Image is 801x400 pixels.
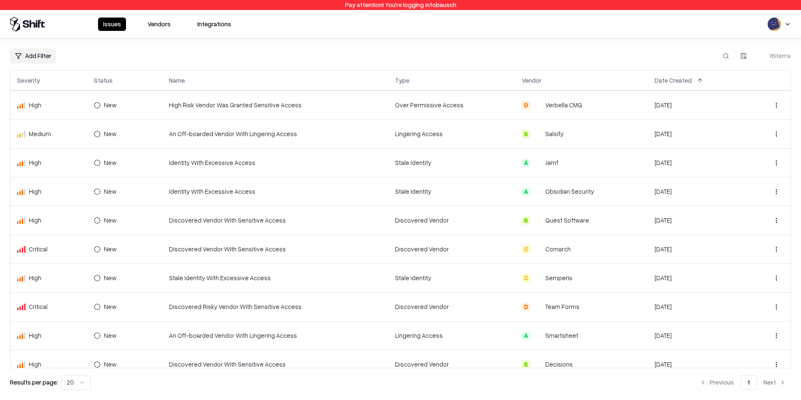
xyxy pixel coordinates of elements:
[522,101,530,109] div: D
[162,263,388,292] td: Stale Identity With Excessive Access
[648,148,747,177] td: [DATE]
[104,360,116,369] div: New
[522,360,530,369] div: B
[534,245,542,253] img: Comarch
[17,216,81,225] div: High
[17,331,81,340] div: High
[534,216,542,225] img: Quest Software
[545,129,564,138] div: Salsify
[534,130,542,138] img: Salsify
[522,130,530,138] div: B
[388,177,515,206] td: Stale Identity
[758,51,791,60] div: 16 items
[94,156,129,170] button: New
[395,76,409,85] div: Type
[17,101,81,109] div: High
[17,129,81,138] div: Medium
[17,76,40,85] div: Severity
[104,216,116,225] div: New
[648,91,747,119] td: [DATE]
[162,206,388,235] td: Discovered Vendor With Sensitive Access
[388,292,515,321] td: Discovered Vendor
[648,119,747,148] td: [DATE]
[545,273,572,282] div: Semperis
[545,101,582,109] div: Verbella CMG
[162,177,388,206] td: Identity With Excessive Access
[94,76,113,85] div: Status
[648,206,747,235] td: [DATE]
[104,187,116,196] div: New
[94,243,129,256] button: New
[162,350,388,379] td: Discovered Vendor With Sensitive Access
[648,177,747,206] td: [DATE]
[104,129,116,138] div: New
[162,235,388,263] td: Discovered Vendor With Sensitive Access
[17,302,81,311] div: Critical
[162,91,388,119] td: High Risk Vendor Was Granted Sensitive Access
[545,245,571,253] div: Comarch
[104,273,116,282] div: New
[388,263,515,292] td: Stale Identity
[534,360,542,369] img: Decisions
[522,187,530,196] div: A
[648,235,747,263] td: [DATE]
[162,148,388,177] td: Identity With Excessive Access
[534,332,542,340] img: Smartsheet
[522,332,530,340] div: A
[94,358,129,371] button: New
[534,187,542,196] img: Obsidian Security
[534,101,542,109] img: Verbella CMG
[143,18,176,31] button: Vendors
[10,48,56,63] button: Add Filter
[104,302,116,311] div: New
[388,206,515,235] td: Discovered Vendor
[388,235,515,263] td: Discovered Vendor
[545,187,594,196] div: Obsidian Security
[388,148,515,177] td: Stale Identity
[17,273,81,282] div: High
[104,245,116,253] div: New
[17,360,81,369] div: High
[94,185,129,198] button: New
[162,292,388,321] td: Discovered Risky Vendor With Sensitive Access
[655,76,692,85] div: Date Created
[94,271,129,285] button: New
[162,321,388,350] td: An Off-boarded Vendor With Lingering Access
[648,263,747,292] td: [DATE]
[104,158,116,167] div: New
[10,378,58,387] p: Results per page:
[545,360,573,369] div: Decisions
[98,18,126,31] button: Issues
[162,119,388,148] td: An Off-boarded Vendor With Lingering Access
[388,119,515,148] td: Lingering Access
[192,18,236,31] button: Integrations
[545,302,579,311] div: Team Forms
[522,216,530,225] div: B
[648,321,747,350] td: [DATE]
[104,331,116,340] div: New
[104,101,116,109] div: New
[534,274,542,282] img: Semperis
[522,303,530,311] div: D
[545,216,589,225] div: Quest Software
[522,159,530,167] div: A
[695,375,791,390] nav: pagination
[94,127,129,141] button: New
[388,321,515,350] td: Lingering Access
[388,91,515,119] td: Over Permissive Access
[94,99,129,112] button: New
[741,375,757,390] button: 1
[388,350,515,379] td: Discovered Vendor
[17,245,81,253] div: Critical
[534,159,542,167] img: Jamf
[94,300,129,314] button: New
[94,214,129,227] button: New
[522,274,530,282] div: C
[545,158,558,167] div: Jamf
[522,76,542,85] div: Vendor
[545,331,578,340] div: Smartsheet
[648,292,747,321] td: [DATE]
[648,350,747,379] td: [DATE]
[94,329,129,342] button: New
[522,245,530,253] div: C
